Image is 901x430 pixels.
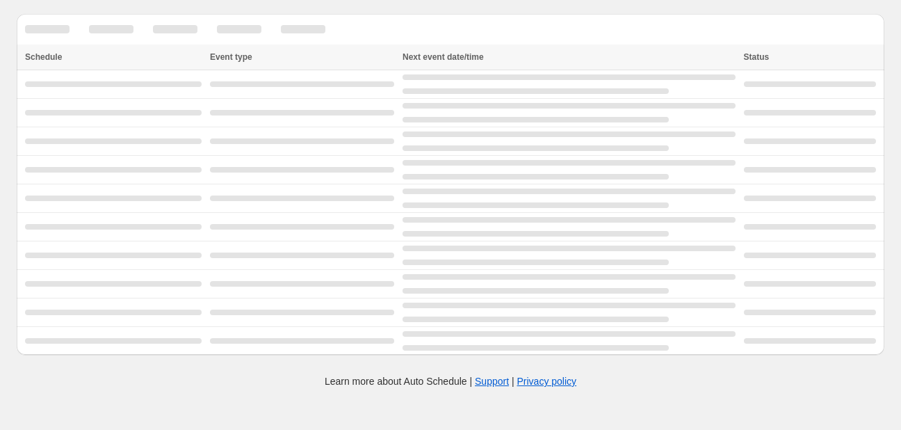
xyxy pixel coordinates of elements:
a: Support [475,376,509,387]
a: Privacy policy [517,376,577,387]
span: Status [744,52,770,62]
p: Learn more about Auto Schedule | | [325,374,576,388]
span: Schedule [25,52,62,62]
span: Next event date/time [403,52,484,62]
span: Event type [210,52,252,62]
